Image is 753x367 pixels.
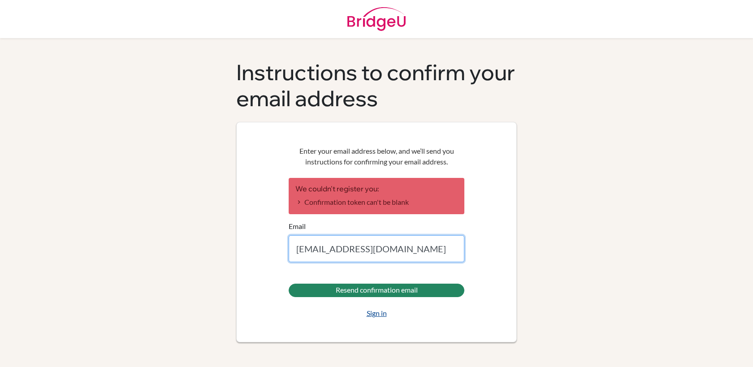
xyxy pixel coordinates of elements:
[289,146,464,167] p: Enter your email address below, and we’ll send you instructions for confirming your email address.
[236,60,517,111] h1: Instructions to confirm your email address
[295,197,458,207] li: Confirmation token can't be blank
[289,284,464,297] input: Resend confirmation email
[367,308,387,319] a: Sign in
[289,221,306,232] label: Email
[295,185,458,193] h2: We couldn't register you:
